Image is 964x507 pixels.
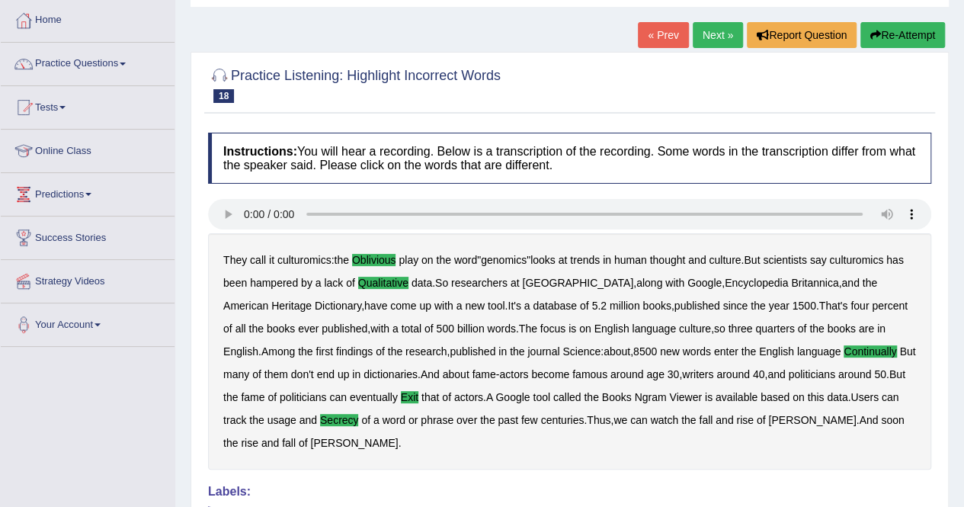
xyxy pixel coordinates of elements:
[248,322,263,335] b: the
[632,322,676,335] b: language
[267,322,295,335] b: books
[716,391,757,403] b: available
[1,86,175,124] a: Tests
[223,368,249,380] b: many
[401,391,418,403] b: exit
[886,254,904,266] b: has
[488,300,505,312] b: tool
[594,322,629,335] b: English
[768,300,789,312] b: year
[442,391,451,403] b: of
[264,368,288,380] b: them
[421,391,439,403] b: that
[863,277,877,289] b: the
[882,391,899,403] b: can
[510,345,524,358] b: the
[584,391,598,403] b: the
[562,345,600,358] b: Science
[755,322,794,335] b: quarters
[736,414,754,426] b: rise
[807,391,824,403] b: this
[402,322,421,335] b: total
[213,89,234,103] span: 18
[390,300,416,312] b: come
[757,414,766,426] b: of
[850,391,879,403] b: Users
[674,300,720,312] b: published
[1,130,175,168] a: Online Class
[874,368,886,380] b: 50
[668,368,680,380] b: 30
[450,345,495,358] b: published
[521,414,538,426] b: few
[315,345,333,358] b: first
[1,43,175,81] a: Practice Questions
[456,414,477,426] b: over
[267,414,296,426] b: usage
[1,217,175,255] a: Success Stories
[480,414,495,426] b: the
[361,414,370,426] b: of
[533,391,550,403] b: tool
[602,391,632,403] b: Books
[358,277,408,289] b: qualitative
[405,345,447,358] b: research
[352,368,360,380] b: in
[688,254,706,266] b: and
[315,277,322,289] b: a
[324,277,343,289] b: lack
[753,368,765,380] b: 40
[699,414,713,426] b: fall
[291,368,314,380] b: don't
[436,254,450,266] b: the
[301,277,312,289] b: by
[603,254,611,266] b: in
[793,300,816,312] b: 1500
[559,254,568,266] b: at
[759,345,794,358] b: English
[788,368,834,380] b: politicians
[373,414,380,426] b: a
[768,414,856,426] b: [PERSON_NAME]
[364,300,387,312] b: have
[392,322,399,335] b: a
[412,277,432,289] b: data
[716,414,733,426] b: and
[553,391,581,403] b: called
[481,254,527,266] b: genomics
[346,277,355,289] b: of
[249,414,264,426] b: the
[457,322,485,335] b: billion
[421,368,440,380] b: And
[693,22,743,48] a: Next »
[533,300,577,312] b: database
[665,277,684,289] b: with
[638,22,688,48] a: « Prev
[636,277,662,289] b: along
[465,300,485,312] b: new
[456,300,463,312] b: a
[881,414,904,426] b: soon
[451,277,508,289] b: researchers
[682,368,713,380] b: writers
[399,254,418,266] b: play
[376,345,385,358] b: of
[841,277,859,289] b: and
[610,368,644,380] b: around
[329,391,347,403] b: can
[419,300,431,312] b: up
[223,277,247,289] b: been
[679,322,711,335] b: culture
[810,254,827,266] b: say
[716,368,750,380] b: around
[322,322,367,335] b: published
[744,254,760,266] b: But
[277,254,331,266] b: culturomics
[370,322,389,335] b: with
[829,254,883,266] b: culturomics
[261,437,279,449] b: and
[299,437,308,449] b: of
[634,391,666,403] b: Ngram
[223,300,268,312] b: American
[495,391,530,403] b: Google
